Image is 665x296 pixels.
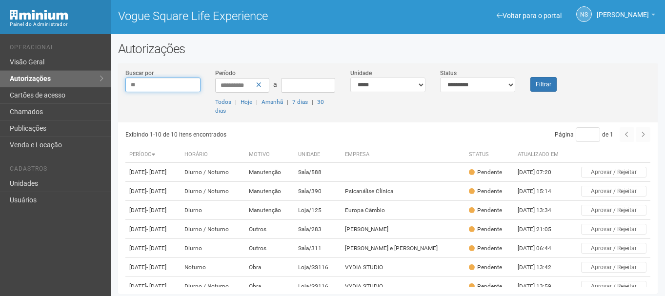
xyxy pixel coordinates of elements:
li: Cadastros [10,165,103,176]
td: Loja/SS116 [294,277,341,296]
div: Pendente [469,187,502,196]
td: Outros [245,220,294,239]
button: Aprovar / Rejeitar [581,281,646,292]
button: Aprovar / Rejeitar [581,186,646,197]
th: Unidade [294,147,341,163]
span: | [312,99,313,105]
td: Europa Câmbio [341,201,465,220]
button: Aprovar / Rejeitar [581,224,646,235]
td: [DATE] 13:42 [514,258,567,277]
span: - [DATE] [146,188,166,195]
div: Pendente [469,206,502,215]
th: Horário [181,147,245,163]
td: Manutenção [245,182,294,201]
td: VYDIA STUDIO [341,258,465,277]
th: Período [125,147,181,163]
button: Aprovar / Rejeitar [581,262,646,273]
th: Motivo [245,147,294,163]
a: Voltar para o portal [497,12,562,20]
td: Diurno / Noturno [181,182,245,201]
div: Pendente [469,225,502,234]
a: 7 dias [292,99,308,105]
td: Manutenção [245,163,294,182]
button: Aprovar / Rejeitar [581,205,646,216]
img: Minium [10,10,68,20]
span: - [DATE] [146,169,166,176]
td: [DATE] [125,182,181,201]
h1: Vogue Square Life Experience [118,10,381,22]
span: - [DATE] [146,283,166,290]
span: Página de 1 [555,131,613,138]
td: [DATE] 15:14 [514,182,567,201]
td: [DATE] [125,163,181,182]
td: Psicanálise Clínica [341,182,465,201]
td: [DATE] [125,239,181,258]
th: Status [465,147,514,163]
td: Diurno / Noturno [181,220,245,239]
td: Loja/SS116 [294,258,341,277]
td: [DATE] 13:59 [514,277,567,296]
a: Todos [215,99,231,105]
li: Operacional [10,44,103,54]
td: Manutenção [245,201,294,220]
td: VYDIA STUDIO [341,277,465,296]
th: Empresa [341,147,465,163]
td: [DATE] [125,201,181,220]
a: NS [576,6,592,22]
td: Loja/125 [294,201,341,220]
td: [DATE] 21:05 [514,220,567,239]
a: Amanhã [262,99,283,105]
span: - [DATE] [146,245,166,252]
td: [DATE] [125,277,181,296]
div: Pendente [469,263,502,272]
td: Diurno / Noturno [181,277,245,296]
span: Nicolle Silva [597,1,649,19]
span: - [DATE] [146,226,166,233]
span: - [DATE] [146,264,166,271]
button: Aprovar / Rejeitar [581,243,646,254]
td: Sala/283 [294,220,341,239]
label: Buscar por [125,69,154,78]
h2: Autorizações [118,41,658,56]
a: Hoje [241,99,252,105]
div: Painel do Administrador [10,20,103,29]
td: [PERSON_NAME] [341,220,465,239]
td: [DATE] [125,220,181,239]
label: Unidade [350,69,372,78]
td: [DATE] 06:44 [514,239,567,258]
td: Diurno [181,201,245,220]
td: [DATE] [125,258,181,277]
div: Pendente [469,244,502,253]
a: [PERSON_NAME] [597,12,655,20]
td: Outros [245,239,294,258]
span: - [DATE] [146,207,166,214]
td: Noturno [181,258,245,277]
td: [DATE] 13:34 [514,201,567,220]
button: Filtrar [530,77,557,92]
td: Sala/588 [294,163,341,182]
td: [PERSON_NAME] e [PERSON_NAME] [341,239,465,258]
span: | [235,99,237,105]
div: Pendente [469,168,502,177]
span: | [256,99,258,105]
td: Diurno / Noturno [181,163,245,182]
div: Exibindo 1-10 de 10 itens encontrados [125,127,388,142]
th: Atualizado em [514,147,567,163]
button: Aprovar / Rejeitar [581,167,646,178]
label: Status [440,69,457,78]
td: Diurno [181,239,245,258]
td: Obra [245,258,294,277]
td: Obra [245,277,294,296]
td: Sala/390 [294,182,341,201]
div: Pendente [469,282,502,291]
td: Sala/311 [294,239,341,258]
label: Período [215,69,236,78]
span: a [273,80,277,88]
td: [DATE] 07:20 [514,163,567,182]
span: | [287,99,288,105]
